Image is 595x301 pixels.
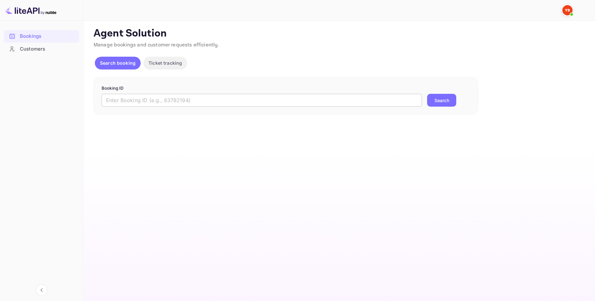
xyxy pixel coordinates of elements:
div: Bookings [4,30,79,43]
p: Ticket tracking [148,60,182,66]
p: Search booking [100,60,136,66]
span: Manage bookings and customer requests efficiently. [94,42,219,48]
div: Bookings [20,33,76,40]
p: Agent Solution [94,27,583,40]
button: Collapse navigation [36,284,47,296]
input: Enter Booking ID (e.g., 63782194) [102,94,422,107]
p: Booking ID [102,85,470,92]
a: Bookings [4,30,79,42]
div: Customers [20,45,76,53]
img: LiteAPI logo [5,5,56,15]
button: Search [427,94,456,107]
a: Customers [4,43,79,55]
img: Yandex Support [562,5,573,15]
